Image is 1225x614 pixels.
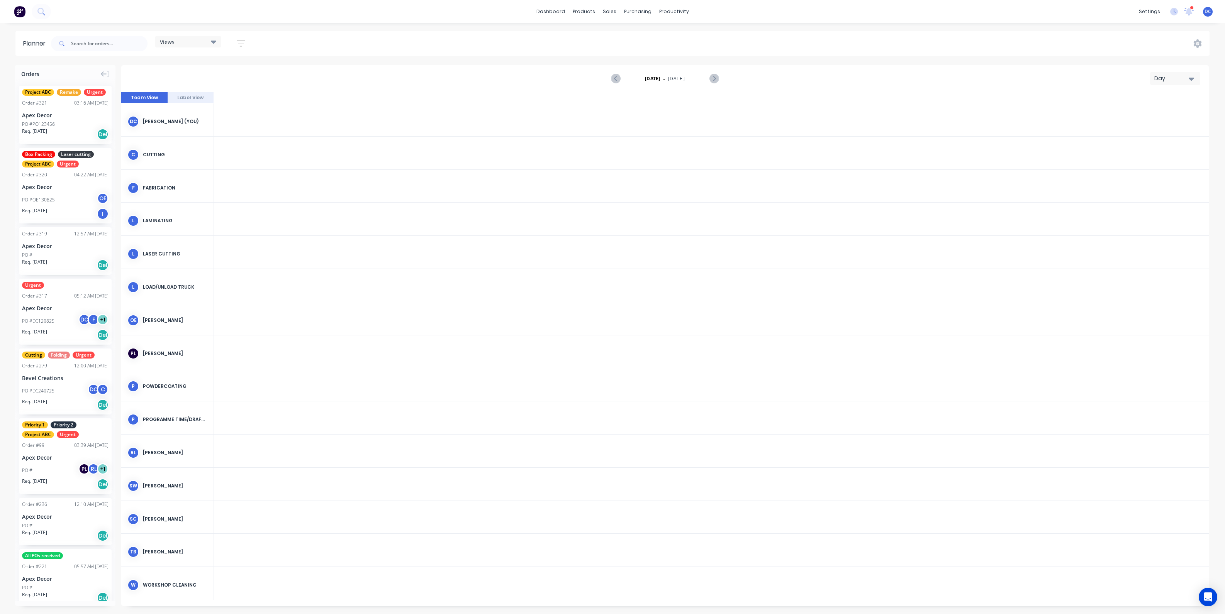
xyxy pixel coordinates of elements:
[143,217,207,224] div: Laminating
[127,281,139,293] div: L
[533,6,569,17] a: dashboard
[22,100,47,107] div: Order # 321
[1150,72,1200,85] button: Day
[143,548,207,555] div: [PERSON_NAME]
[22,352,45,359] span: Cutting
[143,317,207,324] div: [PERSON_NAME]
[143,449,207,456] div: [PERSON_NAME]
[22,563,47,570] div: Order # 221
[22,259,47,266] span: Req. [DATE]
[22,282,44,289] span: Urgent
[22,552,63,559] span: All POs received
[22,242,109,250] div: Apex Decor
[127,414,139,425] div: P
[22,421,48,428] span: Priority 1
[22,431,54,438] span: Project ABC
[23,39,49,48] div: Planner
[143,284,207,291] div: Load/Unload Truck
[22,501,47,508] div: Order # 236
[22,478,47,485] span: Req. [DATE]
[57,161,79,167] span: Urgent
[143,350,207,357] div: [PERSON_NAME]
[88,463,99,475] div: RL
[569,6,599,17] div: products
[22,328,47,335] span: Req. [DATE]
[74,230,109,237] div: 12:57 AM [DATE]
[21,70,39,78] span: Orders
[22,591,47,598] span: Req. [DATE]
[143,383,207,390] div: Powdercoating
[127,447,139,458] div: RL
[22,252,32,259] div: PO #
[97,208,109,220] div: I
[51,421,76,428] span: Priority 2
[127,149,139,161] div: C
[612,74,621,83] button: Previous page
[71,36,148,51] input: Search for orders...
[74,563,109,570] div: 05:57 AM [DATE]
[74,171,109,178] div: 04:22 AM [DATE]
[57,89,81,96] span: Remake
[143,516,207,523] div: [PERSON_NAME]
[84,89,106,96] span: Urgent
[22,128,47,135] span: Req. [DATE]
[88,384,99,395] div: DC
[143,151,207,158] div: Cutting
[97,314,109,325] div: + 1
[127,215,139,227] div: L
[645,75,660,82] strong: [DATE]
[74,293,109,299] div: 05:12 AM [DATE]
[22,513,109,521] div: Apex Decor
[22,453,109,462] div: Apex Decor
[74,362,109,369] div: 12:00 AM [DATE]
[78,314,90,325] div: DC
[22,111,109,119] div: Apex Decor
[1199,588,1217,606] div: Open Intercom Messenger
[22,398,47,405] span: Req. [DATE]
[97,193,109,204] div: OE
[22,584,32,591] div: PO #
[599,6,620,17] div: sales
[97,479,109,490] div: Del
[709,74,718,83] button: Next page
[48,352,70,359] span: Folding
[668,75,685,82] span: [DATE]
[74,100,109,107] div: 03:16 AM [DATE]
[143,482,207,489] div: [PERSON_NAME]
[22,207,47,214] span: Req. [DATE]
[127,579,139,591] div: W
[22,196,55,203] div: PO #OE130825
[22,121,55,128] div: PO #PO123456
[1154,74,1190,83] div: Day
[22,151,55,158] span: Box Packing
[127,348,139,359] div: PL
[127,116,139,127] div: DC
[88,314,99,325] div: F
[160,38,175,46] span: Views
[168,92,214,103] button: Label View
[22,522,32,529] div: PO #
[143,250,207,257] div: Laser Cutting
[57,431,79,438] span: Urgent
[22,442,44,449] div: Order # 99
[22,374,109,382] div: Bevel Creations
[127,546,139,558] div: TB
[22,387,54,394] div: PO #DC240725
[127,315,139,326] div: OE
[22,467,32,474] div: PO #
[22,575,109,583] div: Apex Decor
[1205,8,1211,15] span: DC
[22,362,47,369] div: Order # 279
[127,381,139,392] div: P
[127,248,139,260] div: L
[97,463,109,475] div: + 1
[22,293,47,299] div: Order # 317
[97,259,109,271] div: Del
[22,183,109,191] div: Apex Decor
[22,318,54,325] div: PO #DC120825
[127,480,139,492] div: SW
[58,151,94,158] span: Laser cutting
[78,463,90,475] div: PL
[14,6,25,17] img: Factory
[1135,6,1164,17] div: settings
